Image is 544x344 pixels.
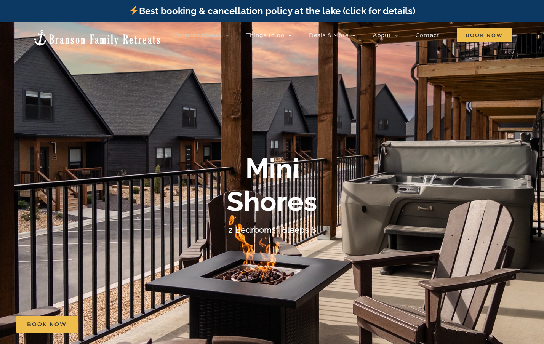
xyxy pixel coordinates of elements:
[16,316,78,333] a: Book Now
[416,27,440,43] a: Contact
[174,27,512,43] nav: Main Menu
[227,152,317,217] b: Mini Shores
[130,6,139,15] img: ⚡️
[457,28,512,42] span: Book Now
[174,27,229,43] a: Vacation homes
[228,225,316,235] h4: 2 Bedrooms | Sleeps 8
[129,5,415,16] a: Best booking & cancellation policy at the lake (click for details)
[174,32,222,38] span: Vacation homes
[32,29,162,46] img: Branson Family Retreats Logo
[27,321,67,328] span: Book Now
[246,27,292,43] a: Things to do
[246,32,285,38] span: Things to do
[416,32,440,38] span: Contact
[373,27,398,43] a: About
[309,32,349,38] span: Deals & More
[309,27,356,43] a: Deals & More
[373,32,391,38] span: About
